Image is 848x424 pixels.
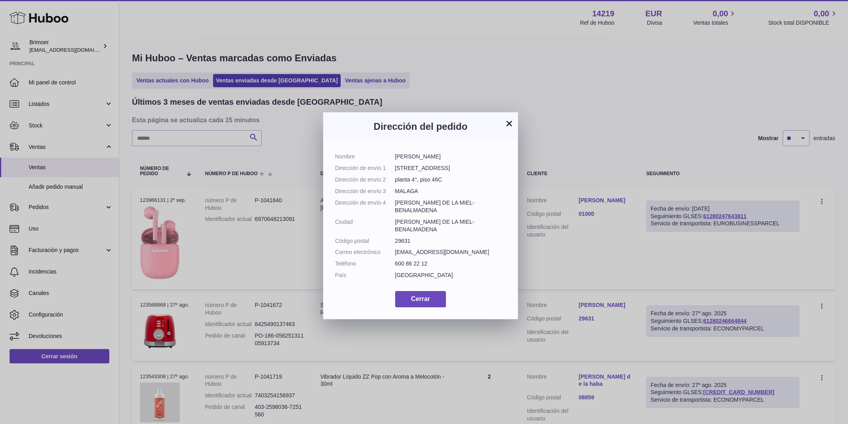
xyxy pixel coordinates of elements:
dt: Dirección de envío 1 [335,164,395,172]
dd: [STREET_ADDRESS] [395,164,506,172]
dt: Dirección de envío 2 [335,176,395,184]
span: Cerrar [411,295,430,302]
button: × [505,119,514,128]
dt: País [335,272,395,279]
dt: Nombre [335,153,395,160]
dt: Dirección de envío 3 [335,188,395,195]
dd: 29631 [395,237,506,245]
dd: [PERSON_NAME] [395,153,506,160]
dt: Teléfono [335,260,395,268]
dd: 600 86 22 12 [395,260,506,268]
dd: [PERSON_NAME] DE LA MIEL-BENALMADENA [395,199,506,214]
dd: MALAGA [395,188,506,195]
dd: [EMAIL_ADDRESS][DOMAIN_NAME] [395,248,506,256]
dt: Código postal [335,237,395,245]
dt: Correo electrónico [335,248,395,256]
dd: [PERSON_NAME] DE LA MIEL-BENALMADENA [395,218,506,233]
dt: Ciudad [335,218,395,233]
dd: [GEOGRAPHIC_DATA] [395,272,506,279]
button: Cerrar [395,291,446,307]
h3: Dirección del pedido [335,120,506,133]
dd: planta 4°, piso 46C [395,176,506,184]
dt: Dirección de envío 4 [335,199,395,214]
